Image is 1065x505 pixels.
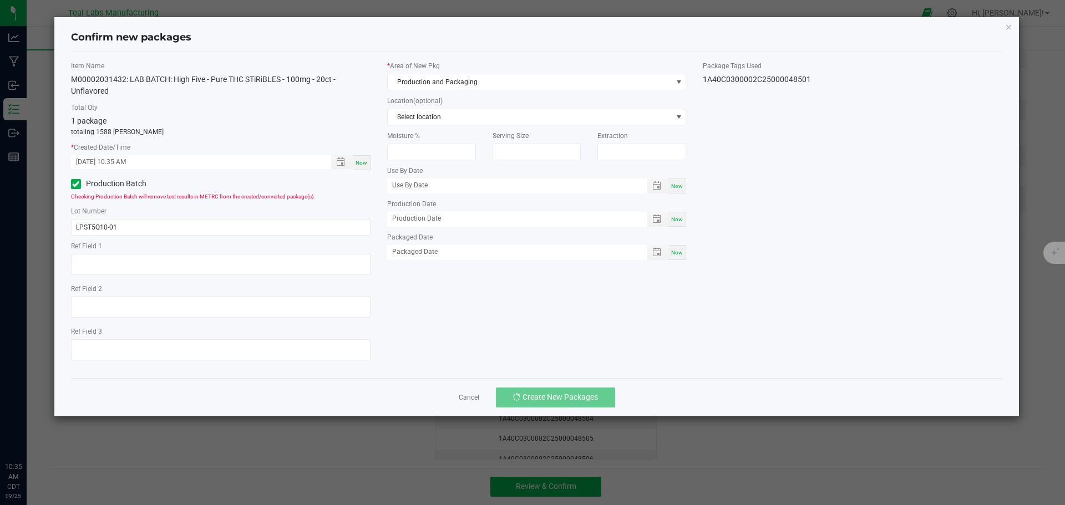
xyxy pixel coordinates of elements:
span: Now [671,216,683,222]
label: Item Name [71,61,371,71]
label: Packaged Date [387,232,687,242]
button: Create New Packages [496,387,615,407]
span: NO DATA FOUND [387,109,687,125]
label: Ref Field 1 [71,241,371,251]
input: Production Date [387,212,636,226]
label: Production Batch [71,178,212,190]
span: Now [671,249,683,256]
span: (optional) [413,97,443,105]
span: 1 package [71,116,106,125]
p: totaling 1588 [PERSON_NAME] [71,127,371,137]
label: Use By Date [387,166,687,176]
label: Total Qty [71,103,371,113]
a: Cancel [459,393,479,402]
label: Area of New Pkg [387,61,687,71]
span: Toggle popup [647,245,669,260]
span: Checking Production Batch will remove test results in METRC from the created/converted package(s). [71,193,315,200]
span: Create New Packages [523,392,598,401]
span: Toggle popup [647,212,669,227]
span: Toggle popup [647,178,669,193]
label: Serving Size [493,131,581,141]
label: Production Date [387,199,687,209]
div: 1A40C0300002C25000048501 [703,74,1002,85]
input: Packaged Date [387,245,636,259]
input: Use By Date [387,178,636,192]
label: Lot Number [71,206,371,216]
label: Extraction [597,131,686,141]
label: Moisture % [387,131,476,141]
label: Ref Field 3 [71,327,371,336]
label: Location [387,96,687,106]
span: Now [671,183,683,189]
label: Created Date/Time [71,142,371,152]
div: M00002031432: LAB BATCH: High Five - Pure THC STiRiBLES - 100mg - 20ct - Unflavored [71,74,371,97]
label: Package Tags Used [703,61,1002,71]
span: Production and Packaging [388,74,672,90]
span: Toggle popup [331,155,353,169]
h4: Confirm new packages [71,30,1003,45]
input: Created Datetime [71,155,319,169]
span: Select location [388,109,672,125]
label: Ref Field 2 [71,284,371,294]
span: Now [356,160,367,166]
